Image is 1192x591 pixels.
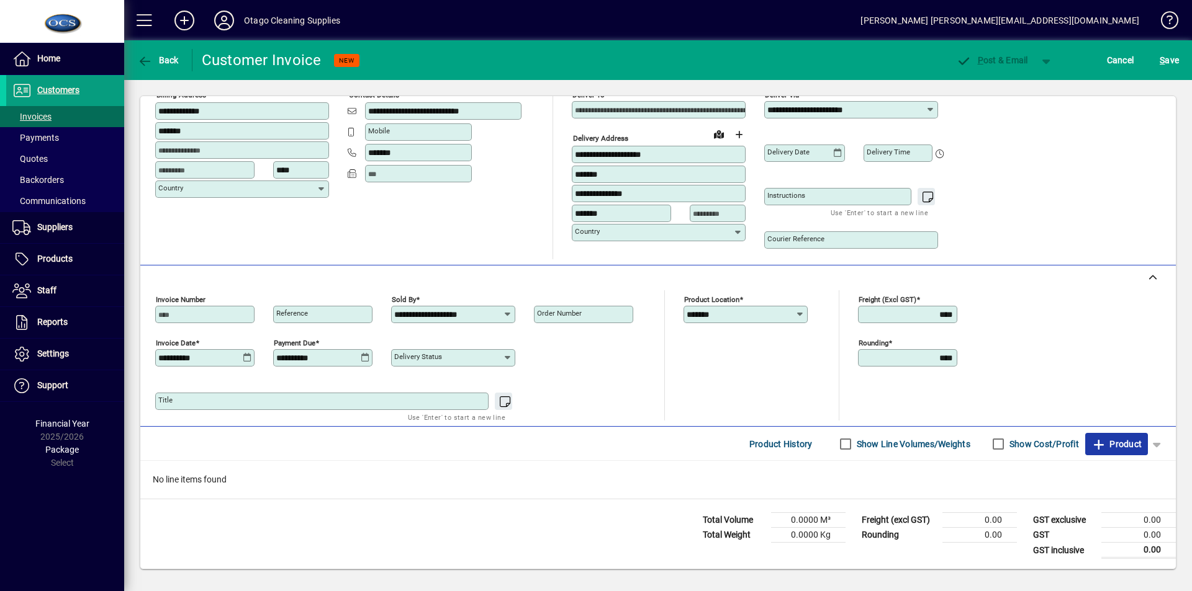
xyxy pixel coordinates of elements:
[276,309,308,318] mat-label: Reference
[137,55,179,65] span: Back
[1007,438,1079,450] label: Show Cost/Profit
[37,285,56,295] span: Staff
[1104,49,1137,71] button: Cancel
[124,49,192,71] app-page-header-button: Back
[244,11,340,30] div: Otago Cleaning Supplies
[6,106,124,127] a: Invoices
[6,43,124,74] a: Home
[1027,528,1101,543] td: GST
[744,433,818,455] button: Product History
[6,169,124,190] a: Backorders
[1160,55,1165,65] span: S
[942,528,1017,543] td: 0.00
[867,148,910,156] mat-label: Delivery time
[1027,513,1101,528] td: GST exclusive
[6,190,124,211] a: Communications
[408,410,505,424] mat-hint: Use 'Enter' to start a new line
[12,133,59,143] span: Payments
[1027,543,1101,558] td: GST inclusive
[339,56,354,64] span: NEW
[6,275,124,306] a: Staff
[1157,49,1182,71] button: Save
[767,191,805,200] mat-label: Instructions
[1101,528,1176,543] td: 0.00
[274,339,315,347] mat-label: Payment due
[767,148,810,156] mat-label: Delivery date
[6,244,124,275] a: Products
[859,295,916,304] mat-label: Freight (excl GST)
[684,295,739,304] mat-label: Product location
[6,127,124,148] a: Payments
[697,528,771,543] td: Total Weight
[156,295,205,304] mat-label: Invoice number
[860,11,1139,30] div: [PERSON_NAME] [PERSON_NAME][EMAIL_ADDRESS][DOMAIN_NAME]
[156,339,196,347] mat-label: Invoice date
[292,81,312,100] a: View on map
[37,317,68,327] span: Reports
[12,112,52,122] span: Invoices
[6,148,124,169] a: Quotes
[312,81,332,101] button: Copy to Delivery address
[12,154,48,164] span: Quotes
[1085,433,1148,455] button: Product
[37,349,69,358] span: Settings
[368,127,390,135] mat-label: Mobile
[394,352,442,361] mat-label: Delivery status
[575,227,600,236] mat-label: Country
[6,339,124,370] a: Settings
[37,380,68,390] span: Support
[767,234,824,243] mat-label: Courier Reference
[950,49,1034,71] button: Post & Email
[12,175,64,185] span: Backorders
[856,528,942,543] td: Rounding
[158,396,173,404] mat-label: Title
[35,419,89,429] span: Financial Year
[202,50,322,70] div: Customer Invoice
[942,513,1017,528] td: 0.00
[854,438,970,450] label: Show Line Volumes/Weights
[392,295,416,304] mat-label: Sold by
[956,55,1028,65] span: ost & Email
[6,307,124,338] a: Reports
[831,205,928,220] mat-hint: Use 'Enter' to start a new line
[1091,434,1142,454] span: Product
[6,370,124,401] a: Support
[1160,50,1179,70] span: ave
[729,125,749,144] button: Choose address
[709,124,729,144] a: View on map
[1101,543,1176,558] td: 0.00
[12,196,86,206] span: Communications
[1107,50,1134,70] span: Cancel
[134,49,182,71] button: Back
[859,339,888,347] mat-label: Rounding
[37,222,73,232] span: Suppliers
[771,528,846,543] td: 0.0000 Kg
[856,513,942,528] td: Freight (excl GST)
[204,9,244,32] button: Profile
[6,212,124,243] a: Suppliers
[1101,513,1176,528] td: 0.00
[158,184,183,192] mat-label: Country
[697,513,771,528] td: Total Volume
[165,9,204,32] button: Add
[37,85,79,95] span: Customers
[749,434,813,454] span: Product History
[978,55,983,65] span: P
[37,53,60,63] span: Home
[537,309,582,318] mat-label: Order number
[1152,2,1176,43] a: Knowledge Base
[37,254,73,264] span: Products
[140,461,1176,499] div: No line items found
[45,445,79,455] span: Package
[771,513,846,528] td: 0.0000 M³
